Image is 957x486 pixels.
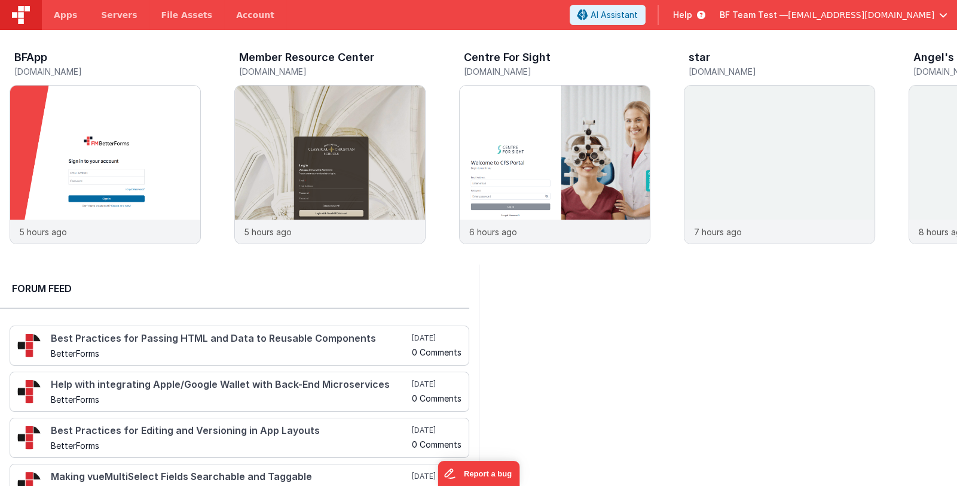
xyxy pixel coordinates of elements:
h2: Forum Feed [12,281,457,296]
p: 6 hours ago [469,226,517,238]
span: AI Assistant [591,9,638,21]
span: Servers [101,9,137,21]
iframe: Marker.io feedback button [438,461,519,486]
h4: Help with integrating Apple/Google Wallet with Back-End Microservices [51,379,409,390]
h5: [DOMAIN_NAME] [464,67,650,76]
img: 295_2.png [17,379,41,403]
h5: 0 Comments [412,348,461,357]
h5: [DATE] [412,472,461,481]
h5: [DOMAIN_NAME] [689,67,875,76]
button: AI Assistant [570,5,646,25]
a: Help with integrating Apple/Google Wallet with Back-End Microservices BetterForms [DATE] 0 Comments [10,372,469,412]
h5: BetterForms [51,349,409,358]
img: 295_2.png [17,426,41,449]
span: Help [673,9,692,21]
h5: 0 Comments [412,394,461,403]
h5: [DOMAIN_NAME] [14,67,201,76]
span: File Assets [161,9,213,21]
h5: [DATE] [412,333,461,343]
h3: star [689,51,710,63]
h4: Best Practices for Editing and Versioning in App Layouts [51,426,409,436]
h5: [DATE] [412,379,461,389]
h5: [DATE] [412,426,461,435]
h4: Best Practices for Passing HTML and Data to Reusable Components [51,333,409,344]
img: 295_2.png [17,333,41,357]
h3: Member Resource Center [239,51,374,63]
h3: Centre For Sight [464,51,551,63]
span: BF Team Test — [720,9,788,21]
p: 5 hours ago [244,226,292,238]
a: Best Practices for Editing and Versioning in App Layouts BetterForms [DATE] 0 Comments [10,418,469,458]
a: Best Practices for Passing HTML and Data to Reusable Components BetterForms [DATE] 0 Comments [10,326,469,366]
button: BF Team Test — [EMAIL_ADDRESS][DOMAIN_NAME] [720,9,947,21]
h5: [DOMAIN_NAME] [239,67,426,76]
h3: BFApp [14,51,47,63]
h5: BetterForms [51,395,409,404]
p: 7 hours ago [694,226,742,238]
span: [EMAIL_ADDRESS][DOMAIN_NAME] [788,9,934,21]
h4: Making vueMultiSelect Fields Searchable and Taggable [51,472,409,482]
span: Apps [54,9,77,21]
h5: BetterForms [51,441,409,450]
h5: 0 Comments [412,440,461,449]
